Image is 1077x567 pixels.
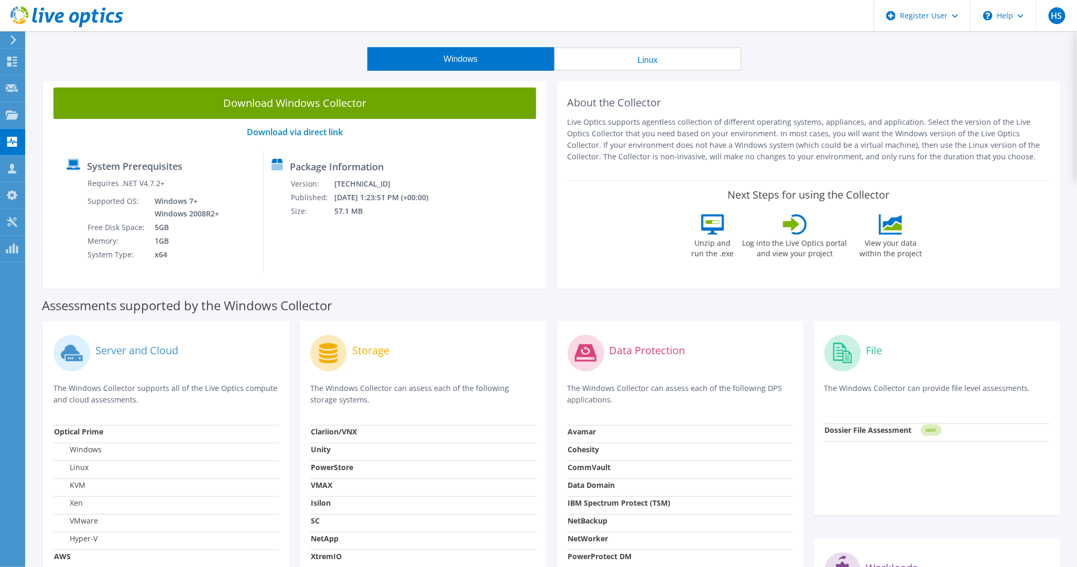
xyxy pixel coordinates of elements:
label: Assessments supported by the Windows Collector [42,300,332,311]
tspan: NEW! [926,428,936,433]
label: Log into the Live Optics portal and view your project [742,235,848,259]
strong: NetBackup [568,516,608,526]
strong: Avamar [568,427,596,437]
td: Version: [290,177,334,191]
td: [DATE] 1:23:51 PM (+00:00) [334,191,442,204]
p: The Windows Collector can provide file level assessments. [824,383,1050,404]
label: Unzip and run the .exe [689,235,737,259]
td: x64 [147,248,221,261]
strong: PowerProtect DM [568,551,632,561]
button: Windows [367,47,554,71]
strong: NetWorker [568,533,608,543]
label: VMware [54,516,98,526]
label: Server and Cloud [95,345,178,356]
td: 57.1 MB [334,204,442,218]
label: System Prerequisites [87,161,182,171]
strong: VMAX [311,480,332,490]
label: View your data within the project [853,235,929,259]
strong: IBM Spectrum Protect (TSM) [568,498,671,508]
strong: Isilon [311,498,331,508]
p: The Windows Collector supports all of the Live Optics compute and cloud assessments. [53,383,279,406]
button: Linux [554,47,742,71]
label: File [866,345,883,356]
td: Size: [290,204,334,218]
strong: Clariion/VNX [311,427,357,437]
strong: CommVault [568,462,611,472]
td: Supported OS: [87,194,147,221]
td: Windows 7+ Windows 2008R2+ [147,194,221,221]
td: System Type: [87,248,147,261]
label: Storage [352,345,389,356]
p: The Windows Collector can assess each of the following storage systems. [310,383,536,406]
strong: Unity [311,444,331,454]
label: Package Information [290,161,384,172]
h2: About the Collector [568,96,1050,109]
td: 1GB [147,234,221,248]
label: Next Steps for using the Collector [727,189,889,201]
label: Hyper-V [54,533,97,544]
label: Data Protection [610,345,686,356]
strong: AWS [54,551,71,561]
strong: Optical Prime [54,427,103,437]
td: Free Disk Space: [87,221,147,234]
td: [TECHNICAL_ID] [334,177,442,191]
strong: XtremIO [311,551,342,561]
p: Live Optics supports agentless collection of different operating systems, appliances, and applica... [568,116,1050,162]
a: Download Windows Collector [53,88,536,119]
td: 5GB [147,221,221,234]
strong: NetApp [311,533,339,543]
strong: SC [311,516,320,526]
svg: \n [983,11,993,20]
label: KVM [54,480,85,490]
td: Published: [290,191,334,204]
label: Requires .NET V4.7.2+ [88,178,165,189]
label: Linux [54,462,89,473]
strong: Dossier File Assessment [825,425,912,435]
td: Memory: [87,234,147,248]
strong: Cohesity [568,444,600,454]
a: Download via direct link [247,126,343,138]
p: The Windows Collector can assess each of the following DPS applications. [568,383,793,406]
label: Xen [54,498,83,508]
strong: PowerStore [311,462,353,472]
span: HS [1049,7,1065,24]
strong: Data Domain [568,480,615,490]
label: Windows [54,444,102,455]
